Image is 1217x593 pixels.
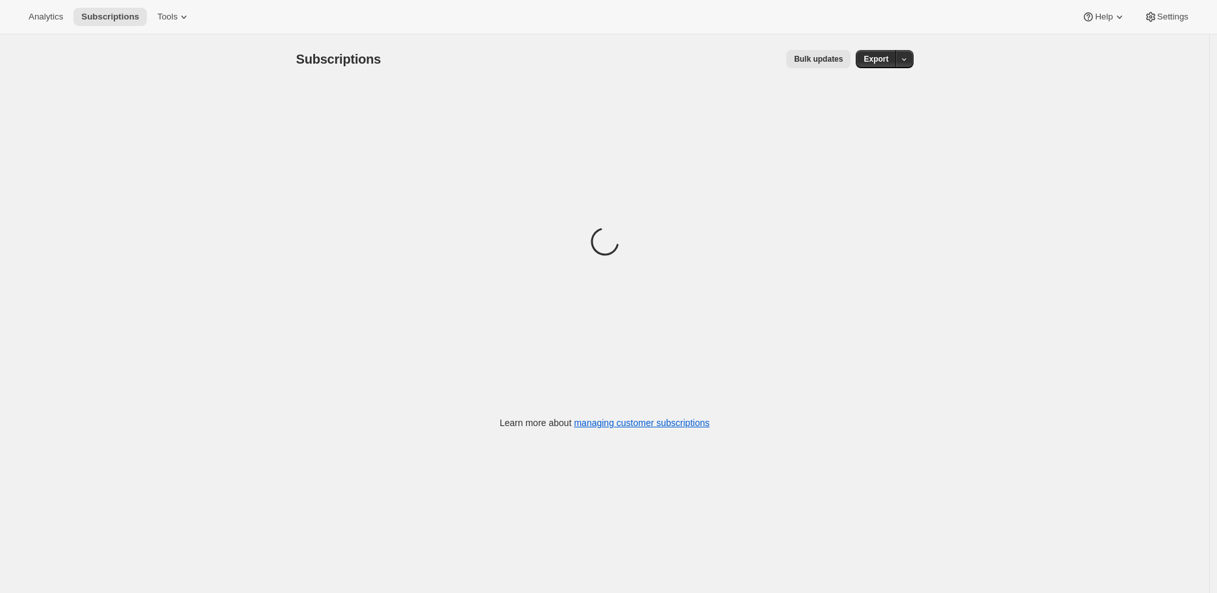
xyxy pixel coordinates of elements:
button: Export [856,50,896,68]
button: Help [1074,8,1133,26]
span: Export [864,54,888,64]
span: Bulk updates [794,54,843,64]
span: Settings [1157,12,1188,22]
button: Subscriptions [73,8,147,26]
span: Analytics [29,12,63,22]
a: managing customer subscriptions [574,418,710,428]
span: Tools [157,12,177,22]
button: Bulk updates [786,50,851,68]
span: Subscriptions [296,52,381,66]
button: Tools [149,8,198,26]
span: Subscriptions [81,12,139,22]
span: Help [1095,12,1112,22]
button: Analytics [21,8,71,26]
button: Settings [1136,8,1196,26]
p: Learn more about [500,416,710,429]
